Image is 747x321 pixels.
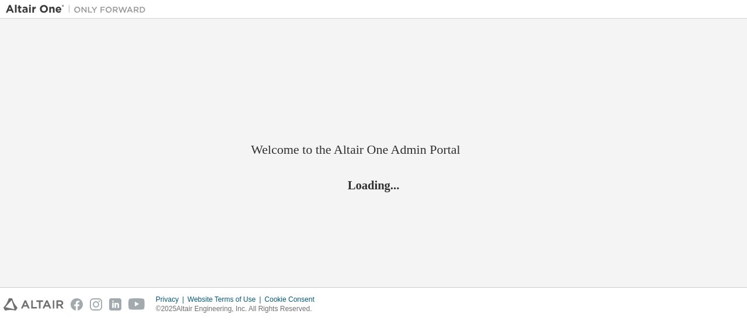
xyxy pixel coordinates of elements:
img: instagram.svg [90,298,102,311]
div: Cookie Consent [264,295,321,304]
img: linkedin.svg [109,298,121,311]
p: © 2025 Altair Engineering, Inc. All Rights Reserved. [156,304,322,314]
div: Privacy [156,295,187,304]
img: altair_logo.svg [4,298,64,311]
h2: Welcome to the Altair One Admin Portal [251,142,496,158]
img: Altair One [6,3,152,15]
h2: Loading... [251,177,496,192]
img: facebook.svg [71,298,83,311]
div: Website Terms of Use [187,295,264,304]
img: youtube.svg [128,298,145,311]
